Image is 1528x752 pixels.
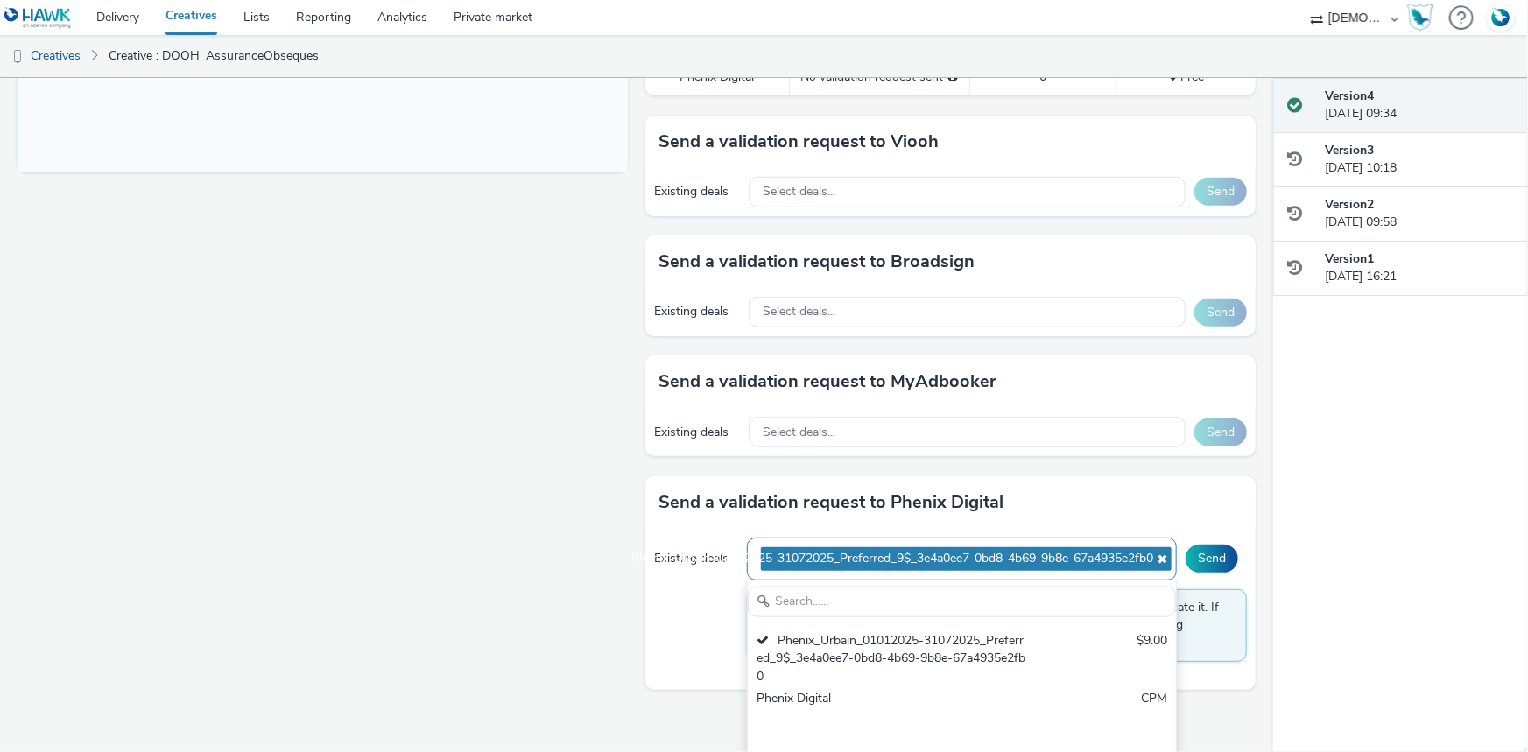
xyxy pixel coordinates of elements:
div: Phenix_Urbain_01012025-31072025_Preferred_9$_3e4a0ee7-0bd8-4b69-9b8e-67a4935e2fb0 [757,632,1027,685]
td: Phenix Digital [645,59,790,95]
button: Send [1194,178,1247,206]
button: Send [1194,418,1247,446]
div: [DATE] 09:58 [1325,196,1514,232]
h3: Send a validation request to Viooh [658,129,939,155]
div: CPM [1141,690,1167,743]
span: Free [1168,68,1204,85]
div: Existing deals [654,303,740,320]
span: Phenix_Urbain_01012025-31072025_Preferred_9$_3e4a0ee7-0bd8-4b69-9b8e-67a4935e2fb0 [631,552,1153,566]
input: Search...... [748,587,1176,617]
img: Hawk Academy [1407,4,1433,32]
button: Send [1194,299,1247,327]
img: Account FR [1488,4,1514,31]
div: [DATE] 16:21 [1325,250,1514,286]
strong: Version 1 [1325,250,1374,267]
img: dooh [9,48,26,66]
div: No validation request sent [799,68,961,86]
a: Creative : DOOH_AssuranceObseques [100,35,327,77]
span: Select deals... [763,305,835,320]
div: Phenix Digital [757,690,1027,743]
span: Select deals... [763,425,835,440]
span: 0 [1039,68,1046,85]
div: Please select a deal below and click on Send to send a validation request to Phenix Digital. [948,68,959,86]
div: [DATE] 10:18 [1325,142,1514,178]
button: Send [1186,545,1238,573]
strong: Version 2 [1325,196,1374,213]
div: $9.00 [1137,632,1167,685]
div: Existing deals [654,183,740,200]
a: Hawk Academy [1407,4,1440,32]
div: Existing deals [654,424,740,441]
img: Advertisement preview [222,54,387,348]
strong: Version 4 [1325,88,1374,104]
h3: Send a validation request to Broadsign [658,249,975,275]
span: Select deals... [763,185,835,200]
h3: Send a validation request to Phenix Digital [658,489,1003,516]
strong: Version 3 [1325,142,1374,158]
h3: Send a validation request to MyAdbooker [658,369,996,395]
div: [DATE] 09:34 [1325,88,1514,123]
img: undefined Logo [4,7,72,29]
